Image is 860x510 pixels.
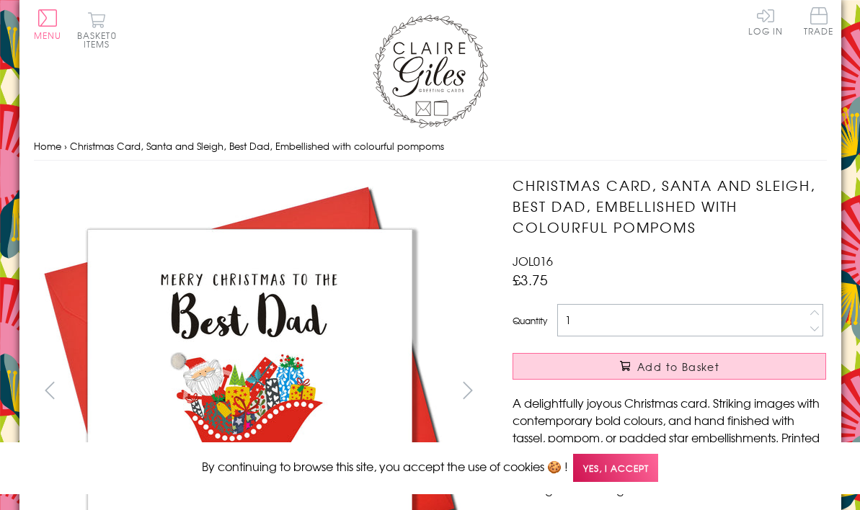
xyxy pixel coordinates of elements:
span: Add to Basket [637,359,719,374]
p: A delightfully joyous Christmas card. Striking images with contemporary bold colours, and hand fi... [513,394,826,498]
span: JOL016 [513,252,553,269]
span: › [64,139,67,153]
button: next [451,374,484,406]
span: 0 items [84,29,117,50]
span: Yes, I accept [573,454,658,482]
span: Christmas Card, Santa and Sleigh, Best Dad, Embellished with colourful pompoms [70,139,444,153]
span: Menu [34,29,62,42]
span: £3.75 [513,269,548,290]
a: Log In [748,7,783,35]
a: Trade [804,7,834,38]
nav: breadcrumbs [34,132,827,161]
label: Quantity [513,314,547,327]
h1: Christmas Card, Santa and Sleigh, Best Dad, Embellished with colourful pompoms [513,175,826,237]
button: prev [34,374,66,406]
img: Claire Giles Greetings Cards [373,14,488,128]
button: Menu [34,9,62,40]
span: Trade [804,7,834,35]
button: Basket0 items [77,12,117,48]
a: Home [34,139,61,153]
button: Add to Basket [513,353,826,380]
